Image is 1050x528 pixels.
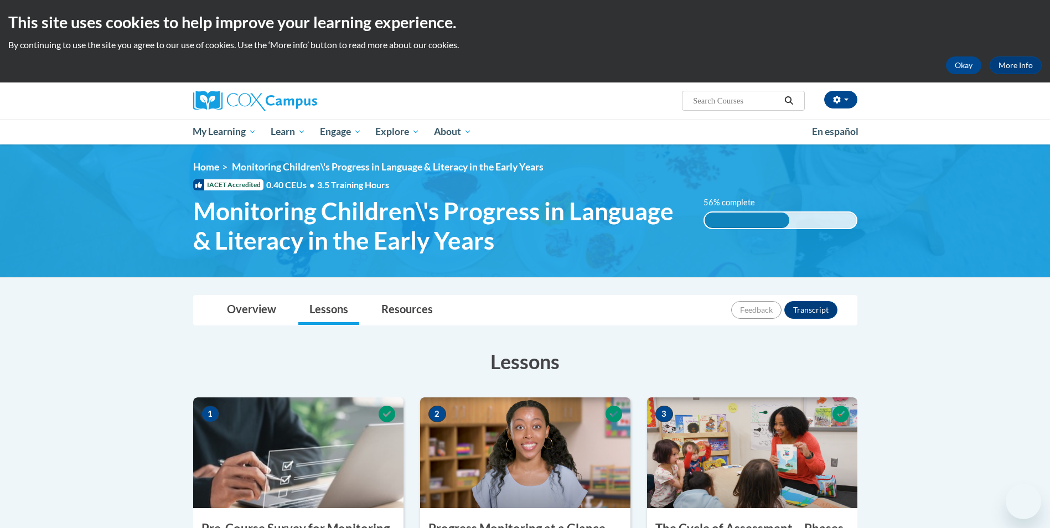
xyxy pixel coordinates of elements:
p: By continuing to use the site you agree to our use of cookies. Use the ‘More info’ button to read... [8,39,1042,51]
div: Main menu [177,119,874,144]
img: Cox Campus [193,91,317,111]
label: 56% complete [704,196,767,209]
a: More Info [990,56,1042,74]
h2: This site uses cookies to help improve your learning experience. [8,11,1042,33]
input: Search Courses [692,94,780,107]
button: Search [780,94,797,107]
a: Cox Campus [193,91,404,111]
a: Resources [370,296,444,325]
span: 3 [655,406,673,422]
button: Transcript [784,301,837,319]
span: Explore [375,125,420,138]
span: 3.5 Training Hours [317,179,389,190]
img: Course Image [193,397,404,508]
a: My Learning [186,119,264,144]
img: Course Image [420,397,630,508]
a: Home [193,161,219,173]
span: 2 [428,406,446,422]
span: Learn [271,125,306,138]
span: • [309,179,314,190]
span: About [434,125,472,138]
a: Explore [368,119,427,144]
div: 56% complete [705,213,789,228]
h3: Lessons [193,348,857,375]
a: En español [805,120,866,143]
img: Course Image [647,397,857,508]
a: Engage [313,119,369,144]
span: 1 [201,406,219,422]
a: Learn [263,119,313,144]
span: En español [812,126,858,137]
span: 0.40 CEUs [266,179,317,191]
span: My Learning [193,125,256,138]
button: Account Settings [824,91,857,108]
button: Okay [946,56,981,74]
span: Engage [320,125,361,138]
a: Lessons [298,296,359,325]
iframe: Button to launch messaging window [1006,484,1041,519]
button: Feedback [731,301,782,319]
span: Monitoring Children\'s Progress in Language & Literacy in the Early Years [193,196,687,255]
span: Monitoring Children\'s Progress in Language & Literacy in the Early Years [232,161,544,173]
span: IACET Accredited [193,179,263,190]
a: About [427,119,479,144]
a: Overview [216,296,287,325]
